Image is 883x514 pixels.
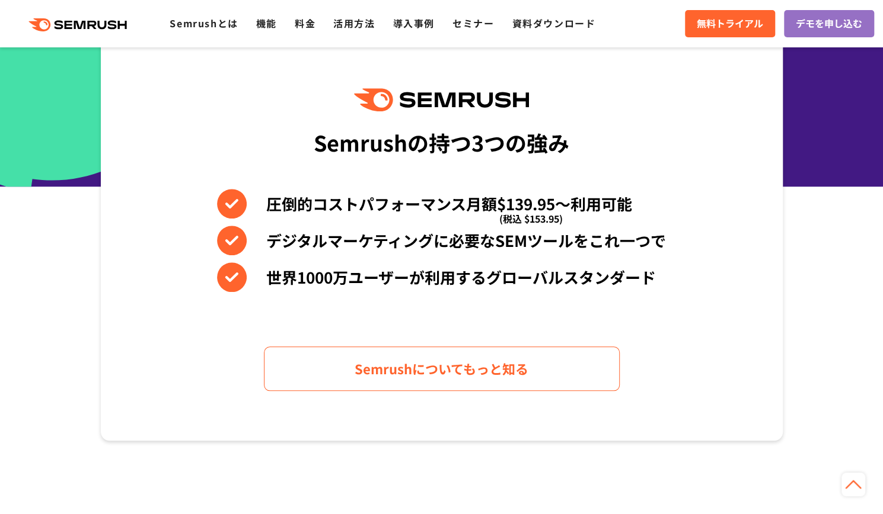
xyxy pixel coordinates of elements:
span: 無料トライアル [697,16,763,31]
li: デジタルマーケティングに必要なSEMツールをこれ一つで [217,226,666,255]
a: セミナー [452,16,494,30]
a: Semrushとは [170,16,238,30]
a: 資料ダウンロード [512,16,595,30]
img: Semrush [354,88,528,111]
span: デモを申し込む [796,16,862,31]
a: 無料トライアル [685,10,775,37]
li: 世界1000万ユーザーが利用するグローバルスタンダード [217,262,666,292]
span: (税込 $153.95) [499,204,563,233]
li: 圧倒的コストパフォーマンス月額$139.95〜利用可能 [217,189,666,219]
a: 料金 [295,16,315,30]
a: 活用方法 [333,16,375,30]
a: 機能 [256,16,277,30]
a: Semrushについてもっと知る [264,346,620,391]
a: 導入事例 [393,16,435,30]
div: Semrushの持つ3つの強み [314,120,569,164]
a: デモを申し込む [784,10,874,37]
span: Semrushについてもっと知る [355,358,528,379]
